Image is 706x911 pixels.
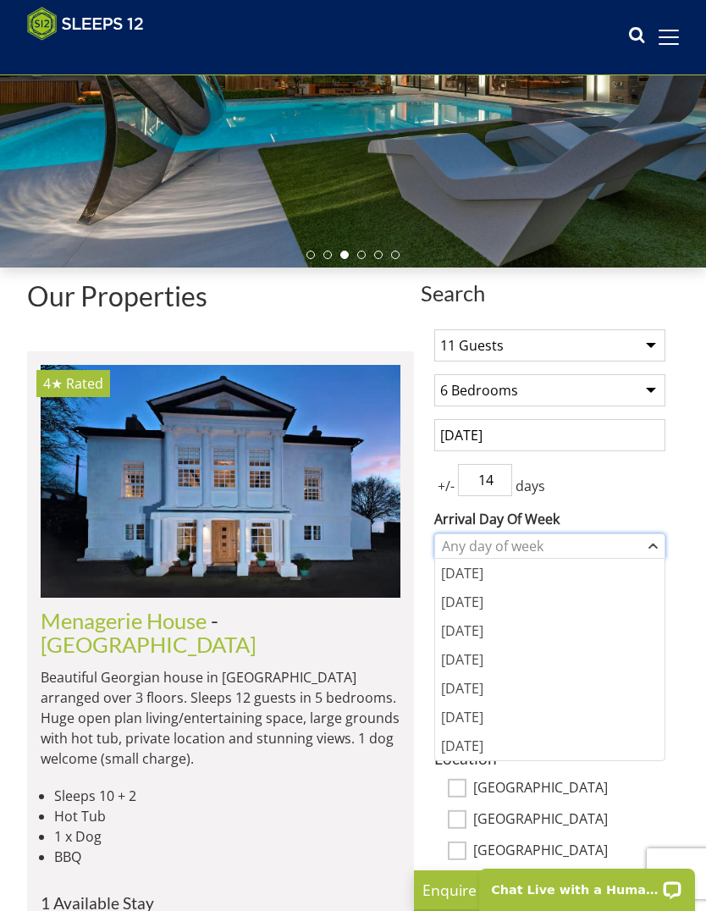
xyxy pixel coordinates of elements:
[27,281,414,311] h1: Our Properties
[435,559,665,588] div: [DATE]
[41,608,256,657] span: -
[434,749,665,767] h3: Location
[435,645,665,674] div: [DATE]
[435,732,665,760] div: [DATE]
[54,826,400,847] li: 1 x Dog
[41,365,400,598] img: menagerie-holiday-home-devon-accomodation-sleeps-5.original.jpg
[41,608,207,633] a: Menagerie House
[41,632,256,657] a: [GEOGRAPHIC_DATA]
[422,879,676,901] p: Enquire Now
[438,537,644,555] div: Any day of week
[434,419,665,451] input: Arrival Date
[421,281,679,305] span: Search
[19,51,196,65] iframe: Customer reviews powered by Trustpilot
[435,588,665,616] div: [DATE]
[435,703,665,732] div: [DATE]
[66,374,103,393] span: Rated
[434,509,665,529] label: Arrival Day Of Week
[27,7,144,41] img: Sleeps 12
[435,616,665,645] div: [DATE]
[54,847,400,867] li: BBQ
[473,780,665,798] label: [GEOGRAPHIC_DATA]
[468,858,706,911] iframe: LiveChat chat widget
[473,842,665,861] label: [GEOGRAPHIC_DATA]
[41,667,400,769] p: Beautiful Georgian house in [GEOGRAPHIC_DATA] arranged over 3 floors. Sleeps 12 guests in 5 bedro...
[54,786,400,806] li: Sleeps 10 + 2
[41,365,400,598] a: 4★ Rated
[435,674,665,703] div: [DATE]
[43,374,63,393] span: Menagerie House has a 4 star rating under the Quality in Tourism Scheme
[473,811,665,830] label: [GEOGRAPHIC_DATA]
[512,476,549,496] span: days
[434,533,665,559] div: Combobox
[54,806,400,826] li: Hot Tub
[434,476,458,496] span: +/-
